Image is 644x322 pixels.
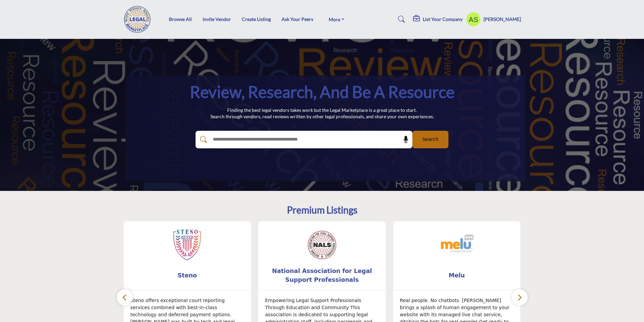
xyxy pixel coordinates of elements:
[210,107,434,114] p: Finding the best legal vendors takes work but the Legal Marketplace is a great place to start.
[393,267,521,284] a: Melu
[466,12,481,27] button: Show hide supplier dropdown
[134,267,241,284] b: Steno
[282,16,313,22] a: Ask Your Peers
[412,131,448,148] button: Search
[324,15,349,24] a: More
[169,16,192,22] a: Browse All
[422,136,438,143] span: Search
[484,16,521,23] h5: [PERSON_NAME]
[305,228,339,262] img: National Association for Legal Support Professionals
[258,267,386,284] a: National Association for Legal Support Professionals
[190,81,455,102] h1: Review, Research, and be a Resource
[403,267,510,284] b: Melu
[391,14,409,25] a: Search
[287,204,357,216] h2: Premium Listings
[413,15,463,23] div: List Your Company
[440,228,474,262] img: Melu
[124,267,251,284] a: Steno
[403,271,510,280] span: Melu
[170,228,204,262] img: Steno
[268,267,376,284] b: National Association for Legal Support Professionals
[203,16,231,22] a: Invite Vendor
[242,16,271,22] a: Create Listing
[123,6,155,33] img: Site Logo
[423,16,463,22] h5: List Your Company
[210,113,434,120] p: Search through vendors, read reviews written by other legal professionals, and share your own exp...
[134,271,241,280] span: Steno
